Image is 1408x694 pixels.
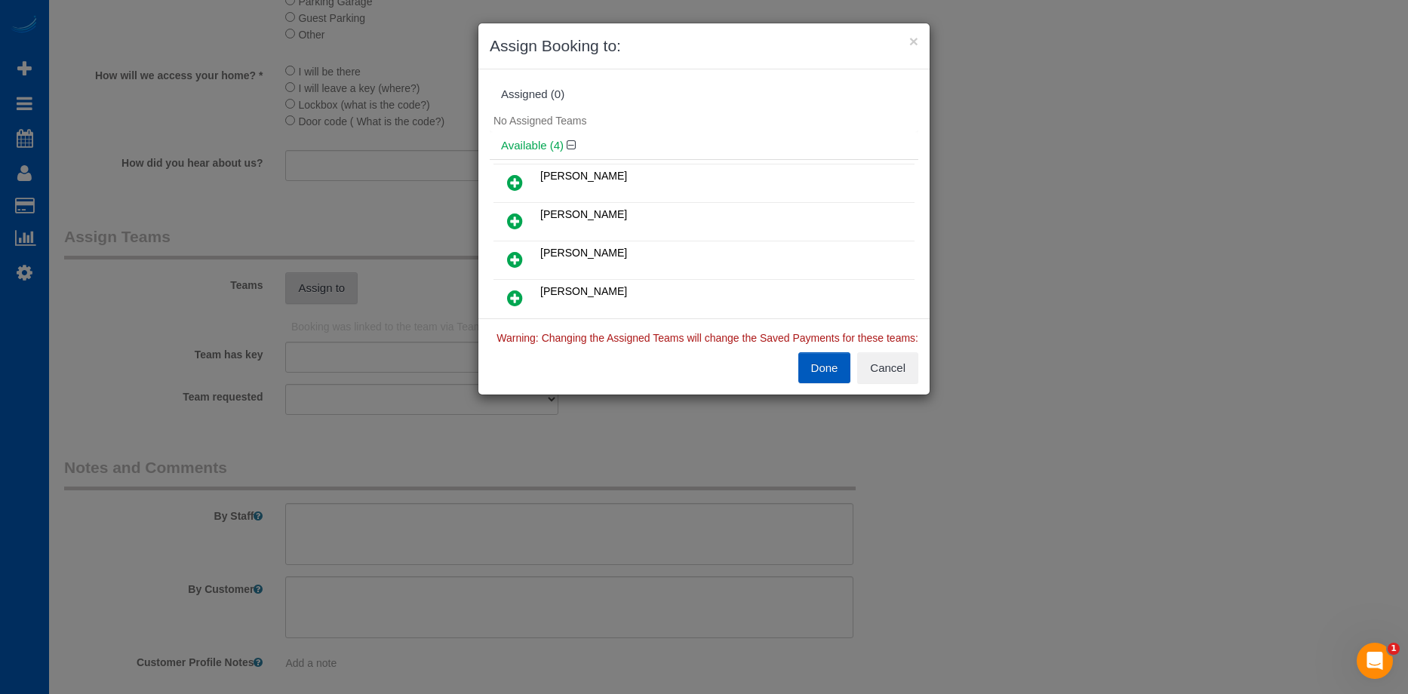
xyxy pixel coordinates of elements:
[798,352,851,384] button: Done
[493,115,586,127] span: No Assigned Teams
[1388,643,1400,655] span: 1
[1357,643,1393,679] iframe: Intercom live chat
[501,88,907,101] div: Assigned (0)
[540,170,627,182] span: [PERSON_NAME]
[857,352,918,384] button: Cancel
[490,35,918,57] h3: Assign Booking to:
[540,208,627,220] span: [PERSON_NAME]
[909,33,918,49] button: ×
[540,285,627,297] span: [PERSON_NAME]
[501,140,907,152] h4: Available (4)
[540,247,627,259] span: [PERSON_NAME]
[490,330,918,345] p: Warning: Changing the Assigned Teams will change the Saved Payments for these teams:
